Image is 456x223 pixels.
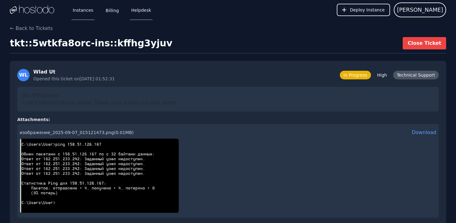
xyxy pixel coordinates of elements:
[20,129,134,136] div: изображение_2025-09-07_015121473.png ( 0.01 MB)
[412,129,436,136] a: Download
[17,116,439,123] h4: Attachments:
[10,38,173,49] h1: tkt::5wtkfa8orc - ins::kffhg3yjuv
[20,139,179,213] img: изображение_2025-09-07_015121473.png
[394,2,446,17] button: User menu
[340,71,371,79] span: In Progress
[393,71,439,79] span: Technical Support
[33,76,115,82] div: Opened this ticket on [DATE] 01:52:31
[33,68,115,76] div: Wlad Ut
[373,71,391,79] span: High
[350,7,385,13] span: Deploy Instance
[10,5,54,15] img: Logo
[403,37,446,49] button: Close Ticket
[337,4,390,16] button: Deploy Instance
[17,87,439,111] div: ins::kffhg3yjuv I can't connect to my server. There is no access via SSH either.
[397,6,443,14] span: [PERSON_NAME]
[10,25,53,32] button: ← Back to Tickets
[17,69,30,81] div: WL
